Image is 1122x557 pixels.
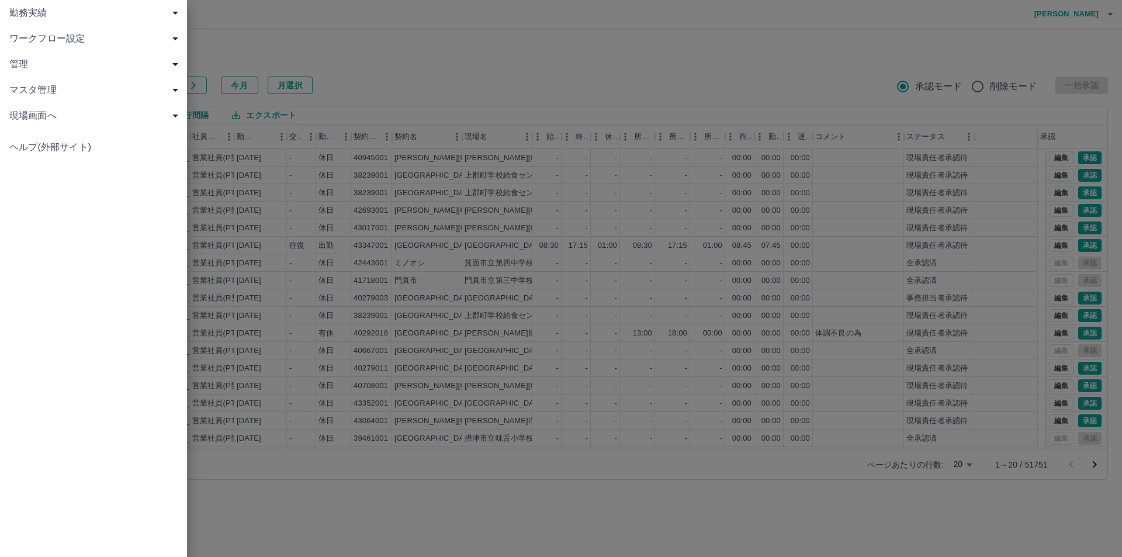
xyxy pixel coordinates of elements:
span: マスタ管理 [9,83,182,97]
span: ヘルプ(外部サイト) [9,140,178,154]
span: 勤務実績 [9,6,182,20]
span: 管理 [9,57,182,71]
span: ワークフロー設定 [9,32,182,46]
span: 現場画面へ [9,109,182,123]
